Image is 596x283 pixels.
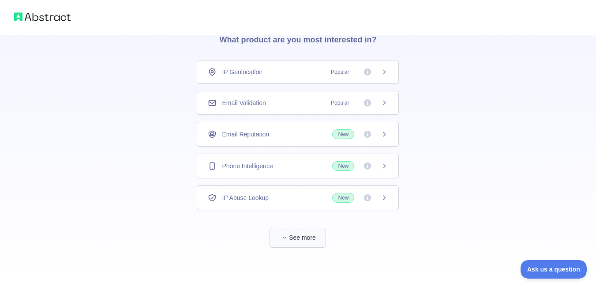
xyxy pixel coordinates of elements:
button: See more [270,228,326,248]
span: New [332,193,354,203]
img: Abstract logo [14,11,71,23]
span: Email Reputation [222,130,269,139]
span: Phone Intelligence [222,162,273,170]
span: IP Geolocation [222,68,262,76]
span: New [332,161,354,171]
h3: What product are you most interested in? [205,16,390,60]
span: IP Abuse Lookup [222,193,269,202]
span: Popular [326,98,354,107]
span: Email Validation [222,98,266,107]
span: Popular [326,68,354,76]
span: New [332,129,354,139]
iframe: Toggle Customer Support [521,260,587,279]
